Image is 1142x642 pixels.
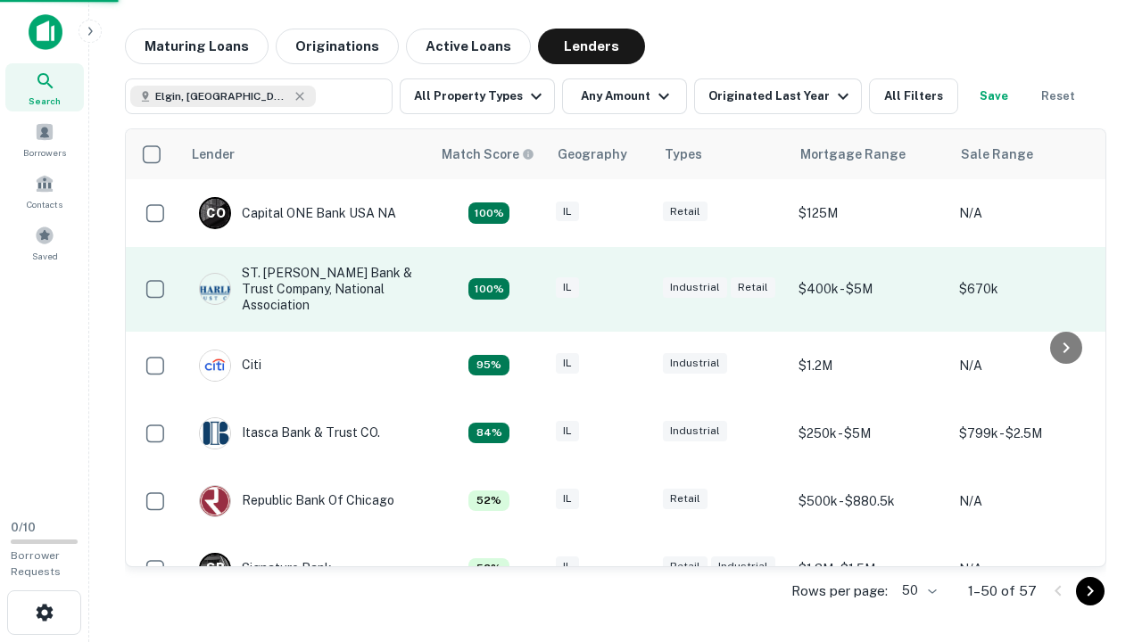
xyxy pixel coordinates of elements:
th: Sale Range [950,129,1111,179]
div: Types [665,144,702,165]
div: Industrial [663,353,727,374]
div: Mortgage Range [800,144,906,165]
a: Borrowers [5,115,84,163]
span: Elgin, [GEOGRAPHIC_DATA], [GEOGRAPHIC_DATA] [155,88,289,104]
div: Capital ONE Bank USA NA [199,197,396,229]
td: N/A [950,332,1111,399]
td: $670k [950,247,1111,332]
p: S B [206,559,224,578]
th: Capitalize uses an advanced AI algorithm to match your search with the best lender. The match sco... [431,129,547,179]
div: Industrial [663,277,727,298]
div: Capitalize uses an advanced AI algorithm to match your search with the best lender. The match sco... [468,423,509,444]
button: Any Amount [562,78,687,114]
th: Lender [181,129,431,179]
div: ST. [PERSON_NAME] Bank & Trust Company, National Association [199,265,413,314]
div: IL [556,556,579,577]
button: All Filters [869,78,958,114]
img: picture [200,418,230,449]
span: Contacts [27,197,62,211]
img: capitalize-icon.png [29,14,62,50]
div: Lender [192,144,235,165]
div: Retail [731,277,775,298]
div: Capitalize uses an advanced AI algorithm to match your search with the best lender. The match sco... [468,278,509,300]
div: Capitalize uses an advanced AI algorithm to match your search with the best lender. The match sco... [468,490,509,512]
img: picture [200,350,230,381]
div: Geography [558,144,627,165]
div: IL [556,277,579,298]
td: $125M [790,179,950,247]
div: Capitalize uses an advanced AI algorithm to match your search with the best lender. The match sco... [468,202,509,224]
div: Capitalize uses an advanced AI algorithm to match your search with the best lender. The match sco... [468,558,509,580]
div: Retail [663,489,708,509]
button: Lenders [538,29,645,64]
div: Citi [199,350,261,382]
a: Search [5,63,84,111]
div: IL [556,202,579,222]
div: IL [556,353,579,374]
button: Reset [1030,78,1087,114]
span: 0 / 10 [11,521,36,534]
img: picture [200,274,230,304]
iframe: Chat Widget [1053,499,1142,585]
div: Itasca Bank & Trust CO. [199,417,380,449]
div: Industrial [711,556,775,577]
div: Signature Bank [199,553,332,585]
button: Originations [276,29,399,64]
td: $799k - $2.5M [950,399,1111,467]
span: Borrowers [23,145,66,160]
td: N/A [950,179,1111,247]
td: $400k - $5M [790,247,950,332]
button: Originated Last Year [694,78,862,114]
th: Mortgage Range [790,129,950,179]
div: Capitalize uses an advanced AI algorithm to match your search with the best lender. The match sco... [468,355,509,376]
div: Retail [663,556,708,577]
div: Republic Bank Of Chicago [199,485,394,517]
td: $500k - $880.5k [790,467,950,535]
span: Saved [32,249,58,263]
button: Save your search to get updates of matches that match your search criteria. [965,78,1022,114]
img: picture [200,486,230,516]
button: Go to next page [1076,577,1105,605]
th: Geography [547,129,654,179]
div: Industrial [663,421,727,441]
div: Capitalize uses an advanced AI algorithm to match your search with the best lender. The match sco... [442,144,534,164]
div: 50 [895,578,939,604]
div: Originated Last Year [708,86,854,107]
div: IL [556,489,579,509]
div: Retail [663,202,708,222]
td: N/A [950,467,1111,535]
span: Borrower Requests [11,549,61,578]
h6: Match Score [442,144,531,164]
td: $1.3M - $1.5M [790,535,950,603]
p: 1–50 of 57 [968,580,1037,602]
a: Contacts [5,167,84,215]
td: $250k - $5M [790,399,950,467]
p: Rows per page: [791,580,888,602]
button: Active Loans [406,29,531,64]
div: IL [556,421,579,441]
td: $1.2M [790,332,950,399]
th: Types [654,129,790,179]
a: Saved [5,218,84,267]
p: C O [206,204,225,223]
button: Maturing Loans [125,29,269,64]
div: Sale Range [961,144,1033,165]
button: All Property Types [400,78,555,114]
td: N/A [950,535,1111,603]
span: Search [29,94,61,108]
